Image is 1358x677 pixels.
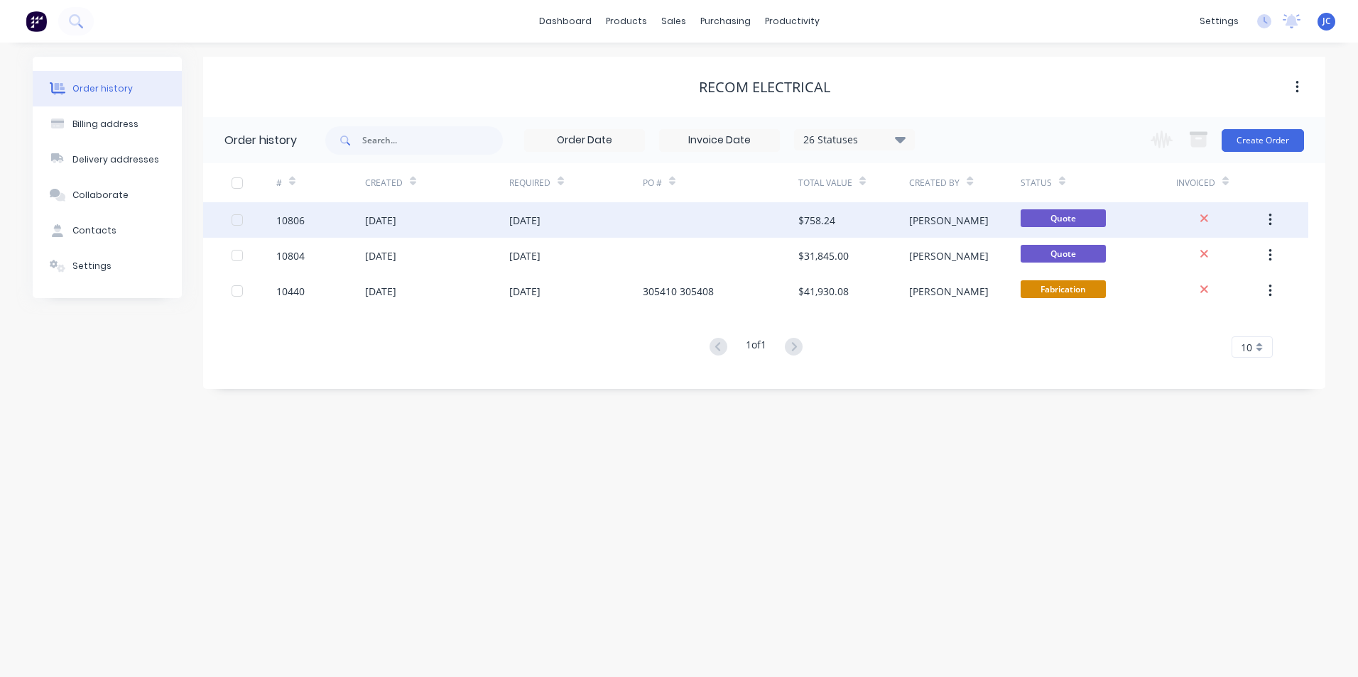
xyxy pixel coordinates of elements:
div: 26 Statuses [795,132,914,148]
div: [PERSON_NAME] [909,213,989,228]
div: # [276,177,282,189]
a: dashboard [532,11,599,32]
span: 10 [1241,340,1252,355]
div: 1 of 1 [746,337,766,358]
span: Quote [1021,209,1106,227]
input: Invoice Date [660,130,779,151]
input: Search... [362,126,503,155]
div: [DATE] [365,248,396,263]
div: PO # [643,163,798,202]
div: [DATE] [509,213,541,228]
div: Delivery addresses [72,153,159,166]
div: [DATE] [365,213,396,228]
div: Collaborate [72,189,129,202]
button: Collaborate [33,177,182,213]
div: Required [509,177,550,189]
button: Create Order [1222,129,1304,152]
button: Delivery addresses [33,142,182,177]
div: Invoiced [1176,163,1265,202]
div: Total Value [798,177,852,189]
div: 305410 305408 [643,284,714,299]
div: Order history [224,132,297,149]
img: Factory [26,11,47,32]
div: $758.24 [798,213,835,228]
div: # [276,163,365,202]
div: $31,845.00 [798,248,849,263]
div: Created By [909,163,1020,202]
div: purchasing [693,11,758,32]
div: 10804 [276,248,305,263]
button: Settings [33,248,182,284]
div: Settings [72,260,112,273]
div: [DATE] [509,284,541,299]
input: Order Date [525,130,644,151]
span: Fabrication [1021,280,1106,298]
div: [DATE] [365,284,396,299]
div: products [599,11,654,32]
div: Created [365,177,403,189]
div: 10440 [276,284,305,299]
div: productivity [758,11,827,32]
button: Order history [33,71,182,106]
button: Contacts [33,213,182,248]
div: Total Value [798,163,909,202]
div: [PERSON_NAME] [909,248,989,263]
div: Order history [72,82,133,95]
div: [DATE] [509,248,541,263]
div: Status [1021,163,1176,202]
div: sales [654,11,693,32]
div: Recom Electrical [699,79,830,96]
div: Required [509,163,643,202]
button: Billing address [33,106,182,142]
div: Created By [909,177,960,189]
div: Invoiced [1176,177,1215,189]
div: Contacts [72,224,116,237]
div: $41,930.08 [798,284,849,299]
div: settings [1193,11,1246,32]
div: Created [365,163,509,202]
div: PO # [643,177,662,189]
div: 10806 [276,213,305,228]
span: JC [1322,15,1331,28]
div: [PERSON_NAME] [909,284,989,299]
div: Billing address [72,118,138,131]
span: Quote [1021,245,1106,263]
div: Status [1021,177,1052,189]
